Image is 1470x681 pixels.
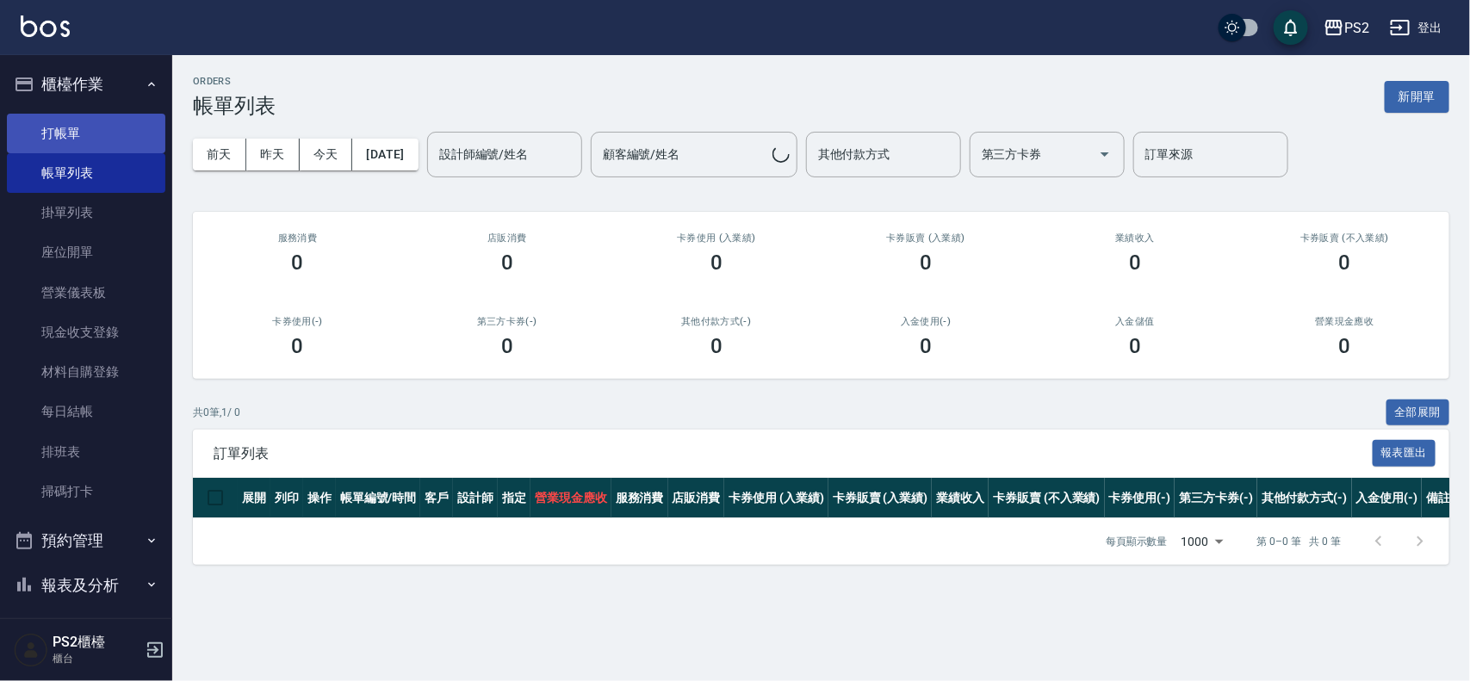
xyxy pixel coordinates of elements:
[7,232,165,272] a: 座位開單
[1344,17,1369,39] div: PS2
[920,251,932,275] h3: 0
[246,139,300,170] button: 昨天
[841,232,1009,244] h2: 卡券販賣 (入業績)
[214,445,1373,462] span: 訂單列表
[53,651,140,666] p: 櫃台
[7,563,165,608] button: 報表及分析
[611,478,668,518] th: 服務消費
[1385,88,1449,104] a: 新開單
[7,153,165,193] a: 帳單列表
[1317,10,1376,46] button: PS2
[292,251,304,275] h3: 0
[1105,478,1175,518] th: 卡券使用(-)
[292,334,304,358] h3: 0
[7,352,165,392] a: 材料自購登錄
[841,316,1009,327] h2: 入金使用(-)
[668,478,725,518] th: 店販消費
[7,193,165,232] a: 掛單列表
[7,62,165,107] button: 櫃檯作業
[724,478,828,518] th: 卡券使用 (入業績)
[14,633,48,667] img: Person
[1386,399,1450,426] button: 全部展開
[423,232,591,244] h2: 店販消費
[1129,251,1141,275] h3: 0
[453,478,498,518] th: 設計師
[828,478,933,518] th: 卡券販賣 (入業績)
[1422,478,1454,518] th: 備註
[920,334,932,358] h3: 0
[193,94,276,118] h3: 帳單列表
[21,15,70,37] img: Logo
[632,316,800,327] h2: 其他付款方式(-)
[352,139,418,170] button: [DATE]
[1175,478,1257,518] th: 第三方卡券(-)
[1091,140,1119,168] button: Open
[1257,478,1352,518] th: 其他付款方式(-)
[7,472,165,511] a: 掃碼打卡
[193,139,246,170] button: 前天
[7,114,165,153] a: 打帳單
[1261,316,1429,327] h2: 營業現金應收
[270,478,303,518] th: 列印
[303,478,336,518] th: 操作
[238,478,270,518] th: 展開
[1257,534,1341,549] p: 第 0–0 筆 共 0 筆
[710,334,723,358] h3: 0
[501,251,513,275] h3: 0
[1129,334,1141,358] h3: 0
[530,478,611,518] th: 營業現金應收
[1051,232,1219,244] h2: 業績收入
[420,478,453,518] th: 客戶
[7,607,165,652] button: 客戶管理
[1383,12,1449,44] button: 登出
[1051,316,1219,327] h2: 入金儲值
[1106,534,1168,549] p: 每頁顯示數量
[53,634,140,651] h5: PS2櫃檯
[7,432,165,472] a: 排班表
[214,232,381,244] h3: 服務消費
[1352,478,1423,518] th: 入金使用(-)
[501,334,513,358] h3: 0
[300,139,353,170] button: 今天
[1373,440,1436,467] button: 報表匯出
[7,273,165,313] a: 營業儀表板
[1385,81,1449,113] button: 新開單
[1175,518,1230,565] div: 1000
[1261,232,1429,244] h2: 卡券販賣 (不入業績)
[1338,334,1350,358] h3: 0
[336,478,421,518] th: 帳單編號/時間
[632,232,800,244] h2: 卡券使用 (入業績)
[1338,251,1350,275] h3: 0
[932,478,989,518] th: 業績收入
[423,316,591,327] h2: 第三方卡券(-)
[1373,444,1436,461] a: 報表匯出
[193,405,240,420] p: 共 0 筆, 1 / 0
[193,76,276,87] h2: ORDERS
[989,478,1104,518] th: 卡券販賣 (不入業績)
[7,392,165,431] a: 每日結帳
[214,316,381,327] h2: 卡券使用(-)
[7,518,165,563] button: 預約管理
[1274,10,1308,45] button: save
[498,478,530,518] th: 指定
[7,313,165,352] a: 現金收支登錄
[710,251,723,275] h3: 0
